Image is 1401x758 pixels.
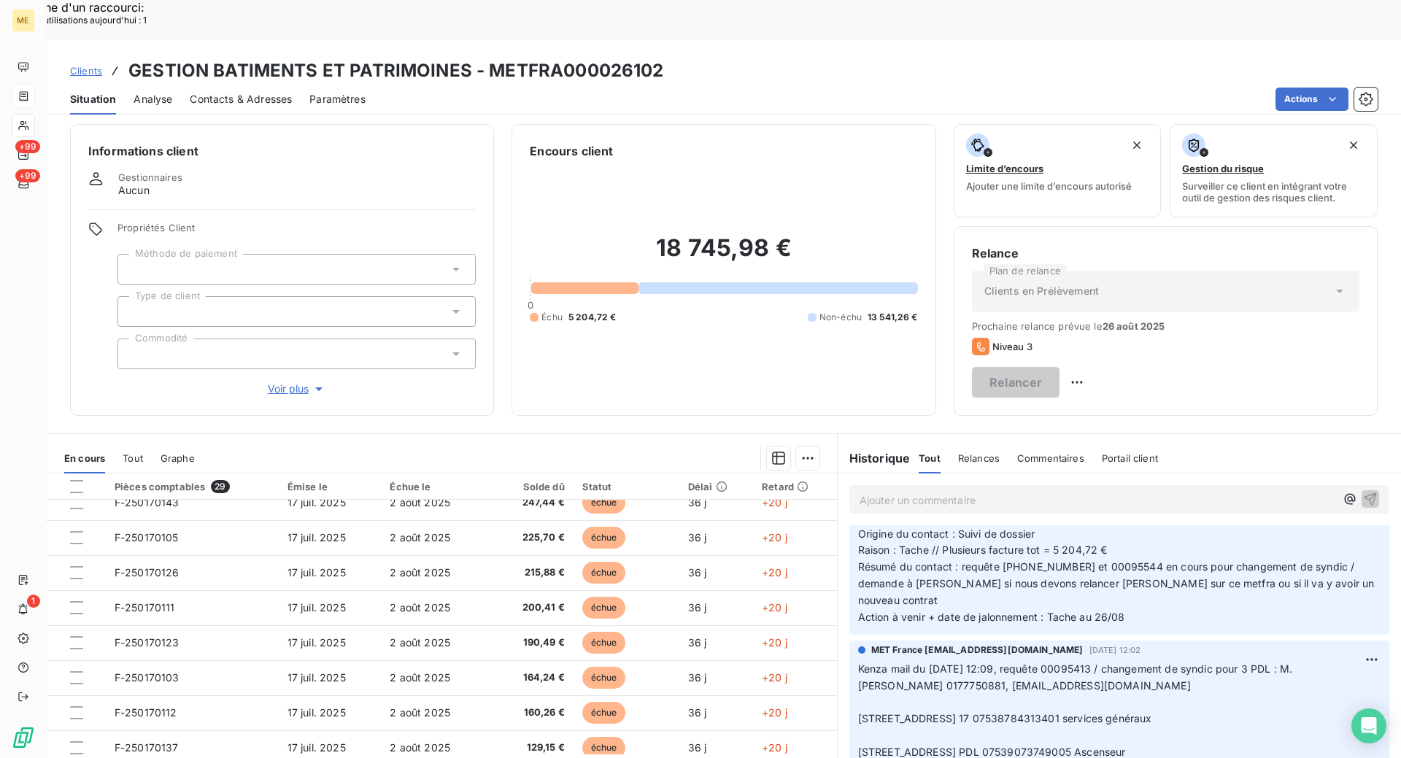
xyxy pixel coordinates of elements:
[287,601,346,614] span: 17 juil. 2025
[1102,452,1158,464] span: Portail client
[287,496,346,508] span: 17 juil. 2025
[972,367,1060,398] button: Relancer
[688,496,707,508] span: 36 j
[390,741,450,754] span: 2 août 2025
[390,706,450,719] span: 2 août 2025
[88,142,476,160] h6: Informations client
[309,92,366,107] span: Paramètres
[582,562,626,584] span: échue
[582,702,626,724] span: échue
[582,667,626,689] span: échue
[762,531,787,544] span: +20 j
[115,671,180,684] span: F-250170103
[871,643,1084,657] span: MET France [EMAIL_ADDRESS][DOMAIN_NAME]
[762,671,787,684] span: +20 j
[688,636,707,649] span: 36 j
[1103,320,1165,332] span: 26 août 2025
[491,740,564,755] span: 129,15 €
[123,452,143,464] span: Tout
[115,480,270,493] div: Pièces comptables
[762,636,787,649] span: +20 j
[390,481,474,492] div: Échue le
[688,566,707,579] span: 36 j
[117,381,476,397] button: Voir plus
[582,632,626,654] span: échue
[287,531,346,544] span: 17 juil. 2025
[858,544,1108,556] span: Raison : Tache // Plusieurs facture tot = 5 204,72 €
[15,169,40,182] span: +99
[972,320,1359,332] span: Prochaine relance prévue le
[491,495,564,510] span: 247,44 €
[118,183,150,198] span: Aucun
[762,601,787,614] span: +20 j
[762,496,787,508] span: +20 j
[1275,88,1348,111] button: Actions
[582,481,671,492] div: Statut
[12,726,35,749] img: Logo LeanPay
[70,63,102,78] a: Clients
[530,142,613,160] h6: Encours client
[491,635,564,650] span: 190,49 €
[1170,124,1378,217] button: Gestion du risqueSurveiller ce client en intégrant votre outil de gestion des risques client.
[992,341,1033,352] span: Niveau 3
[287,671,346,684] span: 17 juil. 2025
[12,172,34,196] a: +99
[1089,646,1141,654] span: [DATE] 12:02
[762,566,787,579] span: +20 j
[115,496,180,508] span: F-250170143
[134,92,172,107] span: Analyse
[491,600,564,615] span: 200,41 €
[287,636,346,649] span: 17 juil. 2025
[1182,163,1264,174] span: Gestion du risque
[972,244,1359,262] h6: Relance
[819,311,862,324] span: Non-échu
[762,706,787,719] span: +20 j
[268,382,326,396] span: Voir plus
[12,143,34,166] a: +99
[115,706,177,719] span: F-250170112
[390,601,450,614] span: 2 août 2025
[115,601,175,614] span: F-250170111
[390,531,450,544] span: 2 août 2025
[190,92,292,107] span: Contacts & Adresses
[958,452,1000,464] span: Relances
[762,741,787,754] span: +20 j
[688,601,707,614] span: 36 j
[954,124,1162,217] button: Limite d’encoursAjouter une limite d’encours autorisé
[390,671,450,684] span: 2 août 2025
[688,531,707,544] span: 36 j
[858,712,1152,724] span: [STREET_ADDRESS] 17 07538784313401 services généraux
[762,481,828,492] div: Retard
[115,566,180,579] span: F-250170126
[582,527,626,549] span: échue
[688,706,707,719] span: 36 j
[130,347,142,360] input: Ajouter une valeur
[858,611,1125,623] span: Action à venir + date de jalonnement : Tache au 26/08
[1017,452,1084,464] span: Commentaires
[390,566,450,579] span: 2 août 2025
[966,180,1132,192] span: Ajouter une limite d’encours autorisé
[115,531,179,544] span: F-250170105
[491,705,564,720] span: 160,26 €
[1182,180,1365,204] span: Surveiller ce client en intégrant votre outil de gestion des risques client.
[390,636,450,649] span: 2 août 2025
[117,222,476,242] span: Propriétés Client
[528,299,533,311] span: 0
[688,481,744,492] div: Délai
[530,233,917,277] h2: 18 745,98 €
[64,452,105,464] span: En cours
[966,163,1043,174] span: Limite d’encours
[984,284,1099,298] span: Clients en Prélèvement
[491,530,564,545] span: 225,70 €
[287,706,346,719] span: 17 juil. 2025
[70,92,116,107] span: Situation
[130,305,142,318] input: Ajouter une valeur
[838,449,911,467] h6: Historique
[688,671,707,684] span: 36 j
[688,741,707,754] span: 36 j
[287,741,346,754] span: 17 juil. 2025
[491,565,564,580] span: 215,88 €
[390,496,450,508] span: 2 août 2025
[211,480,229,493] span: 29
[130,263,142,276] input: Ajouter une valeur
